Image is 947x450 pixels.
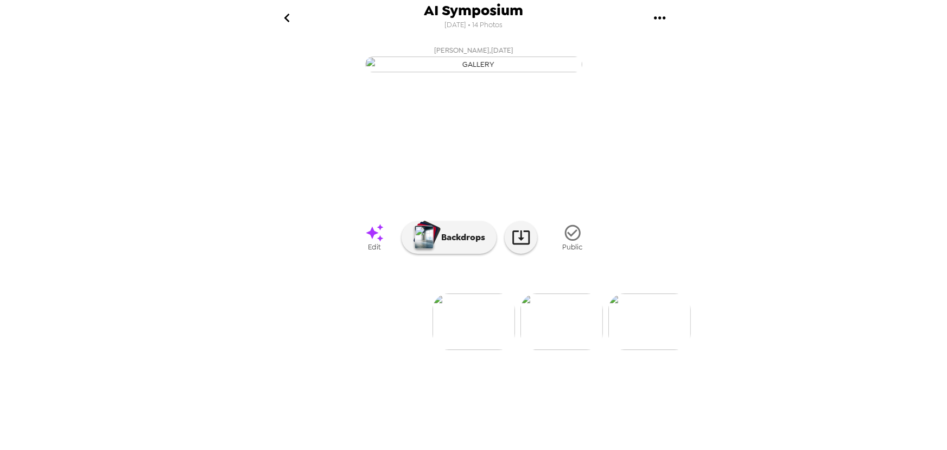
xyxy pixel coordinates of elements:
button: [PERSON_NAME],[DATE] [257,41,691,76]
img: gallery [520,293,603,350]
img: gallery [365,57,582,72]
span: Public [563,242,583,252]
img: gallery [608,293,691,350]
p: Backdrops [436,231,485,244]
a: Edit [347,217,402,258]
button: Backdrops [402,221,497,254]
span: [DATE] • 14 Photos [444,18,503,33]
span: AI Symposium [424,3,523,18]
span: [PERSON_NAME] , [DATE] [434,44,513,57]
img: gallery [433,293,515,350]
button: Public [545,217,600,258]
span: Edit [368,242,381,252]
